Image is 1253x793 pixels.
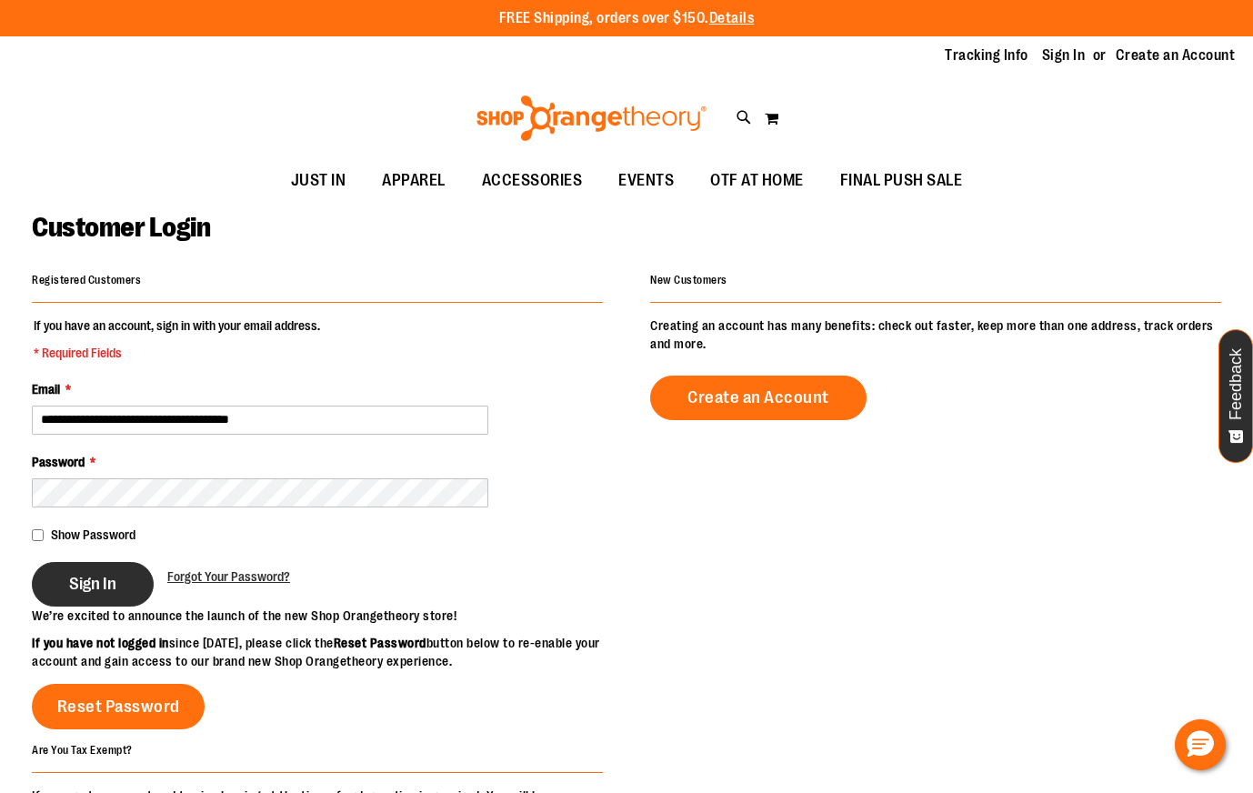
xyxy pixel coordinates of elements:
a: JUST IN [273,160,365,202]
a: EVENTS [600,160,692,202]
span: JUST IN [291,160,346,201]
span: Create an Account [687,387,829,407]
span: ACCESSORIES [482,160,583,201]
a: Reset Password [32,684,205,729]
span: FINAL PUSH SALE [840,160,963,201]
a: APPAREL [364,160,464,202]
span: Sign In [69,574,116,594]
a: Forgot Your Password? [167,567,290,586]
legend: If you have an account, sign in with your email address. [32,316,322,362]
a: ACCESSORIES [464,160,601,202]
a: OTF AT HOME [692,160,822,202]
span: Password [32,455,85,469]
p: Creating an account has many benefits: check out faster, keep more than one address, track orders... [650,316,1221,353]
a: Details [709,10,755,26]
span: APPAREL [382,160,446,201]
p: FREE Shipping, orders over $150. [499,8,755,29]
strong: New Customers [650,274,727,286]
a: Sign In [1042,45,1086,65]
strong: Reset Password [334,636,426,650]
span: Customer Login [32,212,210,243]
span: * Required Fields [34,344,320,362]
span: Feedback [1228,348,1245,420]
span: Show Password [51,527,135,542]
p: We’re excited to announce the launch of the new Shop Orangetheory store! [32,607,626,625]
span: Email [32,382,60,396]
a: Tracking Info [945,45,1028,65]
strong: Are You Tax Exempt? [32,743,133,756]
button: Hello, have a question? Let’s chat. [1175,719,1226,770]
span: Forgot Your Password? [167,569,290,584]
span: EVENTS [618,160,674,201]
p: since [DATE], please click the button below to re-enable your account and gain access to our bran... [32,634,626,670]
a: Create an Account [1116,45,1236,65]
span: OTF AT HOME [710,160,804,201]
a: FINAL PUSH SALE [822,160,981,202]
a: Create an Account [650,376,867,420]
button: Sign In [32,562,154,607]
strong: Registered Customers [32,274,141,286]
img: Shop Orangetheory [474,95,709,141]
button: Feedback - Show survey [1218,329,1253,463]
span: Reset Password [57,697,180,717]
strong: If you have not logged in [32,636,169,650]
